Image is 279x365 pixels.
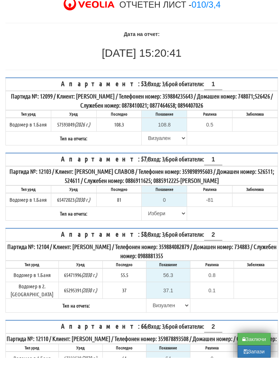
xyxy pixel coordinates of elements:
td: Водомер в 1.Баня [6,125,51,139]
h2: [DATE] 15:20:41 [5,54,278,66]
i: Метрологична годност до 2030г. [74,204,90,210]
span: 108.3 [114,128,124,135]
th: Показание [146,351,190,359]
th: Уред [51,193,96,200]
th: Разлика [190,268,234,276]
td: Водомер в 2.[GEOGRAPHIC_DATA] [6,289,59,306]
th: Уред [58,351,102,359]
th: Последно [102,268,146,276]
span: Вход: 3 [148,87,165,95]
span: Брой обитатели: [166,163,222,170]
i: Метрологична годност до 2026г. [74,128,90,135]
td: 65471996 [58,276,102,289]
th: Разлика [190,351,234,359]
h3: ОТЧЕТЕН ЛИСТ - [119,7,221,17]
b: Тип на отчета: [60,142,87,149]
td: 57593849 [51,125,96,139]
span: 37 [122,294,126,301]
div: Партида №: 12104 / Клиент: [PERSON_NAME] / Телефонен номер: 359884082879 / Домашен номер: 734883 ... [6,249,277,267]
th: Забележка [234,268,278,276]
span: Апартамент: 53 [61,87,147,95]
span: 55.5 [121,279,128,285]
th: Последно [102,351,146,359]
div: Партида №: 12110 / Клиент: [PERSON_NAME] / Телефонен номер: 359878893508 / Домашен номер: / Служе... [6,341,277,350]
th: Тип уред [6,193,51,200]
th: Последно [96,117,142,125]
td: 65295391 [58,289,102,306]
th: Тип уред [6,351,59,359]
th: Разлика [187,193,232,200]
div: Партида №: 12099 / Клиент: [PERSON_NAME] / Телефонен номер: 359884235643 / Домашен номер: 748071;... [6,99,277,117]
th: Уред [51,117,96,125]
div: Партида №: 12103 / Клиент: [PERSON_NAME] СЛАВОВ / Телефонен номер: 359898995603 / Домашен номер: ... [6,174,277,192]
b: Тип на отчета: [62,309,90,316]
span: 81 [117,204,121,210]
th: / / [6,236,278,249]
button: Запази [238,353,271,365]
th: Тип уред [6,268,59,276]
th: Показание [142,193,187,200]
th: Забележка [232,193,278,200]
th: / / [6,328,278,341]
span: Вход: 3 [148,330,165,337]
th: Показание [146,268,190,276]
span: Вход: 3 [148,163,165,170]
th: Показание [142,117,187,125]
th: Тип уред [6,117,51,125]
td: Водомер в 1.Баня [6,200,51,214]
button: Заключи [238,340,271,353]
i: Метрологична годност до 2030г. [81,279,97,285]
b: Тип на отчета: [60,217,87,224]
span: Брой обитатели: [166,87,222,95]
span: Брой обитатели: [166,330,222,337]
label: Дата на отчет: [124,38,160,45]
th: / / [6,85,278,98]
span: Апартамент: 58 [61,237,147,245]
span: Апартамент: 57 [61,162,147,170]
th: Разлика [187,117,232,125]
td: Водомер в 1.Баня [6,276,59,289]
th: Последно [96,193,142,200]
img: VeoliaLogo.png [63,4,118,19]
span: Брой обитатели: [166,238,222,245]
th: Уред [58,268,102,276]
td: 65472023 [51,200,96,214]
a: 010/3,4 [191,7,221,17]
span: Вход: 3 [148,238,165,245]
th: Забележка [232,117,278,125]
i: Метрологична годност до 2030г. [81,294,97,301]
th: / / [6,160,278,173]
span: Апартамент: 66 [61,329,147,337]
